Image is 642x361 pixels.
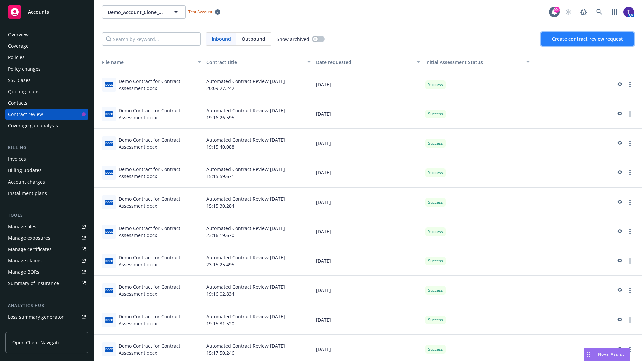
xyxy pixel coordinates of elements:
[186,8,223,15] span: Test Account
[425,59,483,65] span: Initial Assessment Status
[8,176,45,187] div: Account charges
[105,170,113,175] span: docx
[8,255,42,266] div: Manage claims
[5,255,88,266] a: Manage claims
[615,345,623,353] a: preview
[8,221,36,232] div: Manage files
[626,345,634,353] a: more
[5,176,88,187] a: Account charges
[5,212,88,219] div: Tools
[105,347,113,352] span: docx
[316,58,413,66] div: Date requested
[119,136,201,150] div: Demo Contract for Contract Assessment.docx
[119,342,201,356] div: Demo Contract for Contract Assessment.docx
[5,109,88,120] a: Contract review
[615,257,623,265] a: preview
[105,288,113,293] span: docx
[102,5,186,19] button: Demo_Account_Clone_QA_CR_Tests_Demo
[5,29,88,40] a: Overview
[206,33,236,45] span: Inbound
[5,86,88,97] a: Quoting plans
[554,7,560,13] div: 99+
[8,188,47,199] div: Installment plans
[5,312,88,322] a: Loss summary generator
[28,9,49,15] span: Accounts
[428,287,443,293] span: Success
[615,139,623,147] a: preview
[12,339,62,346] span: Open Client Navigator
[5,302,88,309] div: Analytics hub
[8,75,31,86] div: SSC Cases
[105,82,113,87] span: docx
[428,170,443,176] span: Success
[313,99,423,129] div: [DATE]
[188,9,212,15] span: Test Account
[119,195,201,209] div: Demo Contract for Contract Assessment.docx
[8,312,64,322] div: Loss summary generator
[8,278,59,289] div: Summary of insurance
[206,58,303,66] div: Contract title
[626,257,634,265] a: more
[8,244,52,255] div: Manage certificates
[242,35,265,42] span: Outbound
[626,228,634,236] a: more
[428,317,443,323] span: Success
[119,254,201,268] div: Demo Contract for Contract Assessment.docx
[277,36,309,43] span: Show archived
[313,70,423,99] div: [DATE]
[5,154,88,164] a: Invoices
[428,111,443,117] span: Success
[204,54,313,70] button: Contract title
[119,78,201,92] div: Demo Contract for Contract Assessment.docx
[5,144,88,151] div: Billing
[313,276,423,305] div: [DATE]
[8,165,42,176] div: Billing updates
[615,286,623,294] a: preview
[577,5,591,19] a: Report a Bug
[204,70,313,99] div: Automated Contract Review [DATE] 20:09:27.242
[428,229,443,235] span: Success
[425,58,522,66] div: Toggle SortBy
[105,258,113,263] span: docx
[5,188,88,199] a: Installment plans
[626,286,634,294] a: more
[119,107,201,121] div: Demo Contract for Contract Assessment.docx
[615,316,623,324] a: preview
[119,225,201,239] div: Demo Contract for Contract Assessment.docx
[428,258,443,264] span: Success
[552,36,623,42] span: Create contract review request
[8,154,26,164] div: Invoices
[313,305,423,335] div: [DATE]
[313,217,423,246] div: [DATE]
[313,54,423,70] button: Date requested
[5,221,88,232] a: Manage files
[5,267,88,277] a: Manage BORs
[593,5,606,19] a: Search
[626,110,634,118] a: more
[204,276,313,305] div: Automated Contract Review [DATE] 19:16:02.834
[105,200,113,205] span: docx
[615,198,623,206] a: preview
[8,52,25,63] div: Policies
[626,81,634,89] a: more
[204,305,313,335] div: Automated Contract Review [DATE] 19:15:31.520
[615,169,623,177] a: preview
[626,316,634,324] a: more
[626,139,634,147] a: more
[5,3,88,21] a: Accounts
[598,351,624,357] span: Nova Assist
[8,29,29,40] div: Overview
[8,233,50,243] div: Manage exposures
[5,75,88,86] a: SSC Cases
[615,228,623,236] a: preview
[428,199,443,205] span: Success
[204,217,313,246] div: Automated Contract Review [DATE] 23:16:19.670
[562,5,575,19] a: Start snowing
[313,129,423,158] div: [DATE]
[8,41,29,51] div: Coverage
[5,233,88,243] span: Manage exposures
[119,166,201,180] div: Demo Contract for Contract Assessment.docx
[5,52,88,63] a: Policies
[428,82,443,88] span: Success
